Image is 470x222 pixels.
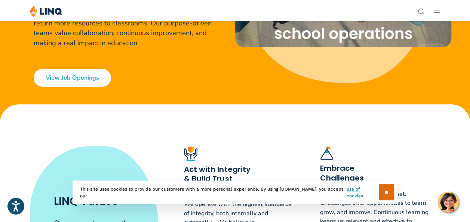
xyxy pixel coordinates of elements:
[418,7,424,14] button: Open Search Bar
[184,165,292,184] h3: Act with Integrity & Build Trust
[418,5,424,14] nav: Utility Navigation
[320,164,428,183] h3: Embrace Challenges
[347,186,378,199] a: use of cookies.
[434,7,440,15] button: Open Main Menu
[34,69,111,87] a: View Job Openings
[73,181,398,204] div: This site uses cookies to provide our customers with a more personal experience. By using [DOMAIN...
[438,192,459,213] button: Hello, have a question? Let’s chat.
[30,5,62,17] img: LINQ | K‑12 Software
